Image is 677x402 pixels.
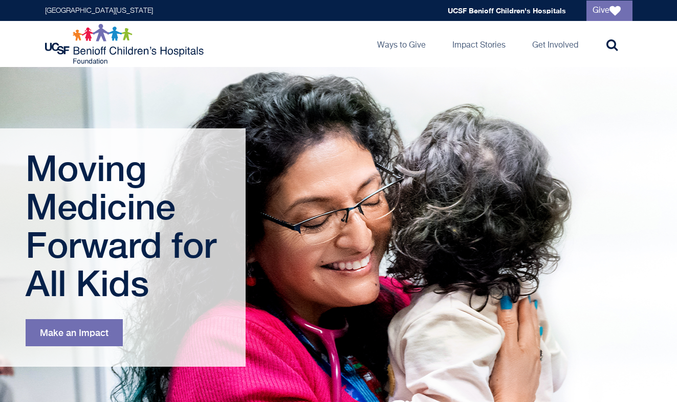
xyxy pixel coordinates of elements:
a: Give [586,1,632,21]
h1: Moving Medicine Forward for All Kids [26,149,223,302]
a: Make an Impact [26,319,123,346]
img: Logo for UCSF Benioff Children's Hospitals Foundation [45,24,206,64]
a: Ways to Give [369,21,434,67]
a: UCSF Benioff Children's Hospitals [448,6,566,15]
a: Impact Stories [444,21,514,67]
a: [GEOGRAPHIC_DATA][US_STATE] [45,7,153,14]
a: Get Involved [524,21,586,67]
